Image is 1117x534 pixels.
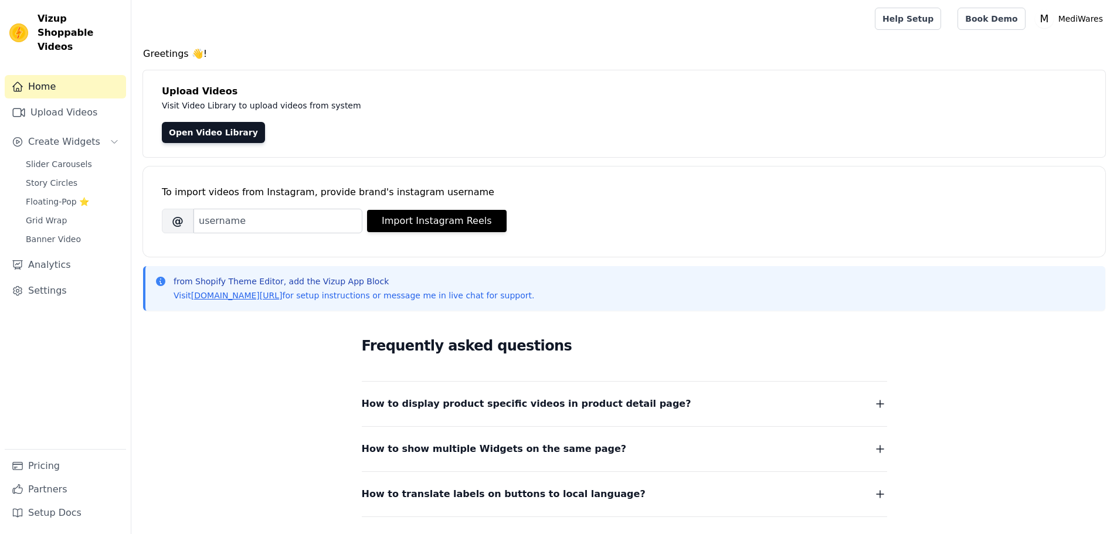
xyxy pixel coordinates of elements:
[5,75,126,98] a: Home
[1035,8,1108,29] button: M MediWares
[191,291,283,300] a: [DOMAIN_NAME][URL]
[162,84,1087,98] h4: Upload Videos
[19,156,126,172] a: Slider Carousels
[5,454,126,478] a: Pricing
[26,233,81,245] span: Banner Video
[162,98,687,113] p: Visit Video Library to upload videos from system
[38,12,121,54] span: Vizup Shoppable Videos
[26,158,92,170] span: Slider Carousels
[19,231,126,247] a: Banner Video
[362,396,691,412] span: How to display product specific videos in product detail page?
[26,215,67,226] span: Grid Wrap
[162,209,193,233] span: @
[5,253,126,277] a: Analytics
[362,396,887,412] button: How to display product specific videos in product detail page?
[5,501,126,525] a: Setup Docs
[5,279,126,302] a: Settings
[19,212,126,229] a: Grid Wrap
[5,101,126,124] a: Upload Videos
[174,290,534,301] p: Visit for setup instructions or message me in live chat for support.
[5,478,126,501] a: Partners
[162,185,1087,199] div: To import videos from Instagram, provide brand's instagram username
[362,441,627,457] span: How to show multiple Widgets on the same page?
[367,210,507,232] button: Import Instagram Reels
[5,130,126,154] button: Create Widgets
[28,135,100,149] span: Create Widgets
[19,193,126,210] a: Floating-Pop ⭐
[1054,8,1108,29] p: MediWares
[362,486,646,502] span: How to translate labels on buttons to local language?
[162,122,265,143] a: Open Video Library
[26,196,89,208] span: Floating-Pop ⭐
[9,23,28,42] img: Vizup
[193,209,362,233] input: username
[362,486,887,502] button: How to translate labels on buttons to local language?
[26,177,77,189] span: Story Circles
[19,175,126,191] a: Story Circles
[174,275,534,287] p: from Shopify Theme Editor, add the Vizup App Block
[875,8,941,30] a: Help Setup
[958,8,1025,30] a: Book Demo
[1040,13,1048,25] text: M
[362,334,887,358] h2: Frequently asked questions
[143,47,1105,61] h4: Greetings 👋!
[362,441,887,457] button: How to show multiple Widgets on the same page?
